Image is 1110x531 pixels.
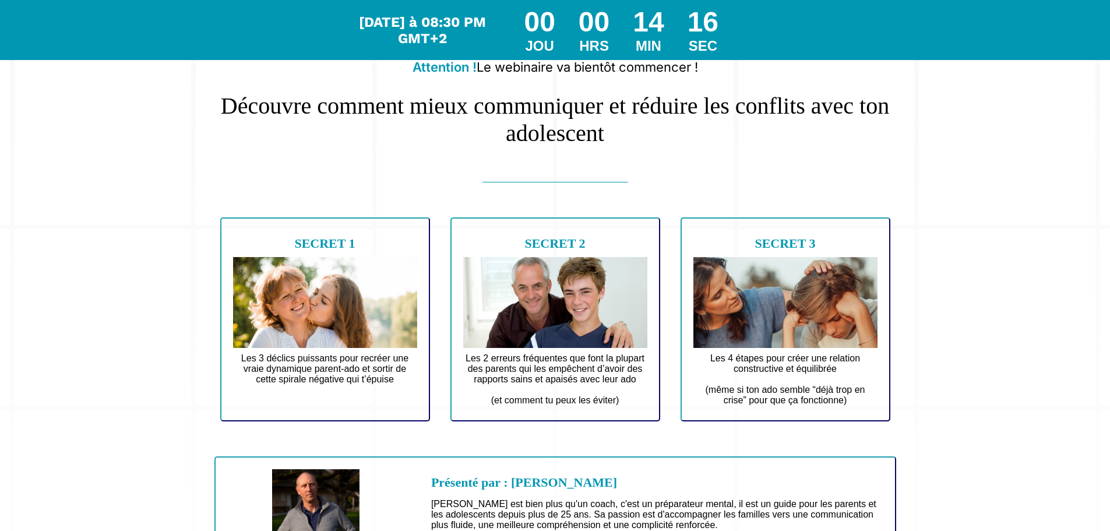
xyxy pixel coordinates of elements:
b: Présenté par : [PERSON_NAME] [431,475,617,490]
h1: Découvre comment mieux communiquer et réduire les conflits avec ton adolescent [214,80,896,147]
div: SEC [688,38,718,54]
div: 14 [633,6,664,38]
div: 00 [524,6,555,38]
div: HRS [579,38,609,54]
img: 774e71fe38cd43451293438b60a23fce_Design_sans_titre_1.jpg [463,257,647,348]
b: SECRET 3 [755,236,815,251]
h2: Le webinaire va bientôt commencer ! [214,54,896,80]
text: Les 3 déclics puissants pour recréer une vraie dynamique parent-ado et sortir de cette spirale né... [233,350,417,398]
text: Les 4 étapes pour créer une relation constructive et équilibrée (même si ton ado semble “déjà tro... [693,350,878,409]
div: MIN [633,38,664,54]
b: SECRET 2 [524,236,585,251]
img: d70f9ede54261afe2763371d391305a3_Design_sans_titre_4.jpg [233,257,417,348]
b: SECRET 1 [294,236,355,251]
div: JOU [524,38,555,54]
img: 6e5ea48f4dd0521e46c6277ff4d310bb_Design_sans_titre_5.jpg [693,257,878,348]
span: [DATE] à 08:30 PM GMT+2 [359,14,486,47]
div: Le webinar commence dans... [356,14,489,47]
text: Les 2 erreurs fréquentes que font la plupart des parents qui les empêchent d’avoir des rapports s... [463,350,647,409]
div: 00 [579,6,609,38]
b: Attention ! [413,59,477,75]
div: 16 [688,6,718,38]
